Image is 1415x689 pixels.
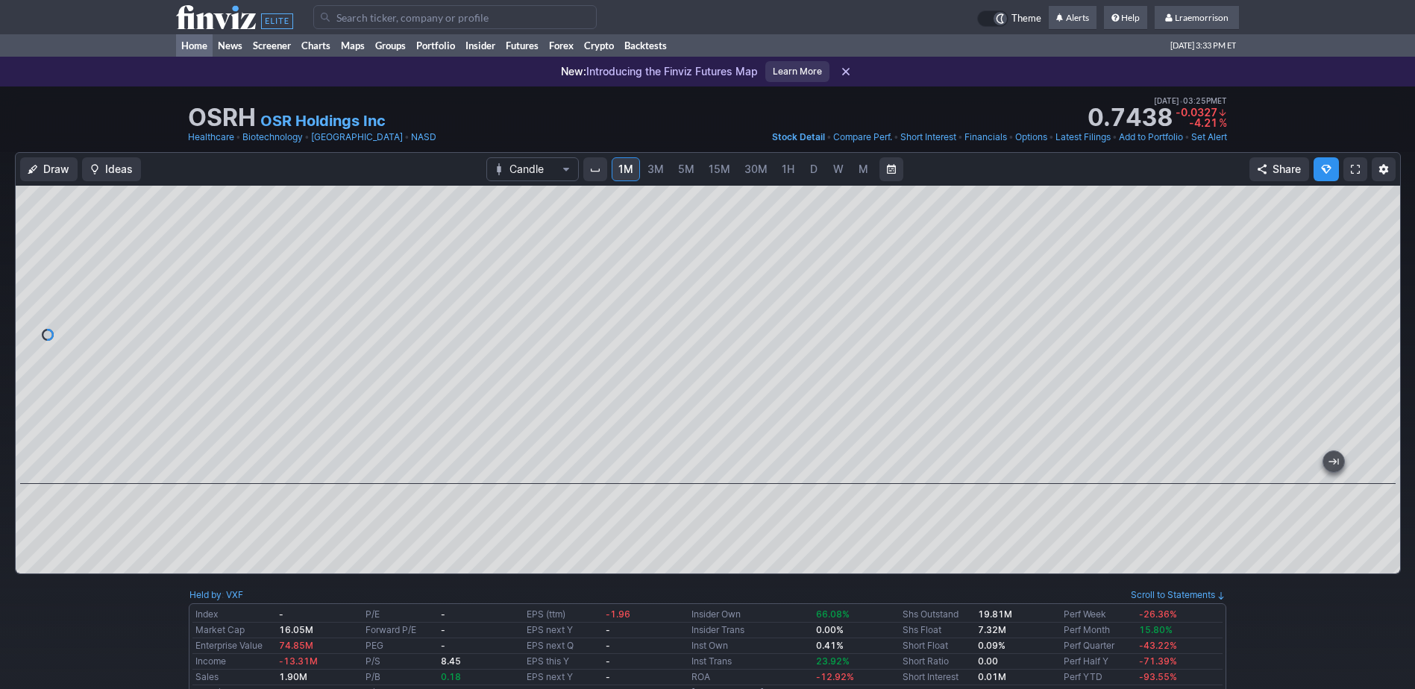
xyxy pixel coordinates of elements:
[1008,130,1014,145] span: •
[958,130,963,145] span: •
[810,163,818,175] span: D
[524,670,602,685] td: EPS next Y
[192,638,276,654] td: Enterprise Value
[900,623,975,638] td: Shs Float
[900,130,956,145] a: Short Interest
[816,655,850,667] span: 23.92%
[1139,608,1177,620] span: -26.36%
[441,640,445,651] b: -
[978,671,1006,682] a: 0.01M
[894,130,899,145] span: •
[1119,130,1183,145] a: Add to Portfolio
[279,671,307,682] b: 1.90M
[524,654,602,670] td: EPS this Y
[977,10,1041,27] a: Theme
[1154,94,1227,107] span: [DATE] 03:25PM ET
[1185,130,1190,145] span: •
[1015,130,1047,145] a: Options
[688,654,813,670] td: Inst Trans
[618,163,633,175] span: 1M
[775,157,801,181] a: 1H
[619,34,672,57] a: Backtests
[441,655,461,667] b: 8.45
[1189,116,1217,129] span: -4.21
[561,64,758,79] p: Introducing the Finviz Futures Map
[859,163,868,175] span: M
[279,624,313,635] b: 16.05M
[524,623,602,638] td: EPS next Y
[709,163,730,175] span: 15M
[336,34,370,57] a: Maps
[411,34,460,57] a: Portfolio
[688,607,813,623] td: Insider Own
[411,130,436,145] a: NASD
[192,654,276,670] td: Income
[765,61,829,82] a: Learn More
[1104,6,1147,30] a: Help
[105,162,133,177] span: Ideas
[363,638,438,654] td: PEG
[1273,162,1301,177] span: Share
[226,588,243,603] a: VXF
[441,671,461,682] span: 0.18
[978,655,998,667] a: 0.00
[1055,131,1111,142] span: Latest Filings
[486,157,579,181] button: Chart Type
[826,130,832,145] span: •
[641,157,671,181] a: 3M
[1314,157,1339,181] button: Explore new features
[192,607,276,623] td: Index
[1061,607,1136,623] td: Perf Week
[561,65,586,78] span: New:
[903,640,948,651] a: Short Float
[236,130,241,145] span: •
[1049,6,1096,30] a: Alerts
[242,130,303,145] a: Biotechnology
[688,623,813,638] td: Insider Trans
[279,608,283,620] b: -
[1179,94,1183,107] span: •
[1175,12,1229,23] span: Lraemorrison
[782,163,794,175] span: 1H
[978,624,1006,635] b: 7.32M
[1049,130,1054,145] span: •
[311,130,403,145] a: [GEOGRAPHIC_DATA]
[1055,130,1111,145] a: Latest Filings
[903,655,949,667] a: Short Ratio
[579,34,619,57] a: Crypto
[1170,34,1236,57] span: [DATE] 3:33 PM ET
[248,34,296,57] a: Screener
[1372,157,1396,181] button: Chart Settings
[900,607,975,623] td: Shs Outstand
[1139,671,1177,682] span: -93.55%
[671,157,701,181] a: 5M
[189,588,243,603] div: :
[816,608,850,620] span: 66.08%
[903,671,959,682] a: Short Interest
[1131,589,1226,600] a: Scroll to Statements
[509,162,556,177] span: Candle
[612,157,640,181] a: 1M
[978,640,1005,651] a: 0.09%
[647,163,664,175] span: 3M
[851,157,875,181] a: M
[1249,157,1309,181] button: Share
[678,163,694,175] span: 5M
[260,110,386,131] a: OSR Holdings Inc
[833,131,892,142] span: Compare Perf.
[82,157,141,181] button: Ideas
[1061,654,1136,670] td: Perf Half Y
[1061,670,1136,685] td: Perf YTD
[1061,638,1136,654] td: Perf Quarter
[879,157,903,181] button: Range
[501,34,544,57] a: Futures
[606,671,610,682] b: -
[188,130,234,145] a: Healthcare
[20,157,78,181] button: Draw
[833,130,892,145] a: Compare Perf.
[744,163,768,175] span: 30M
[192,623,276,638] td: Market Cap
[978,608,1012,620] b: 19.81M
